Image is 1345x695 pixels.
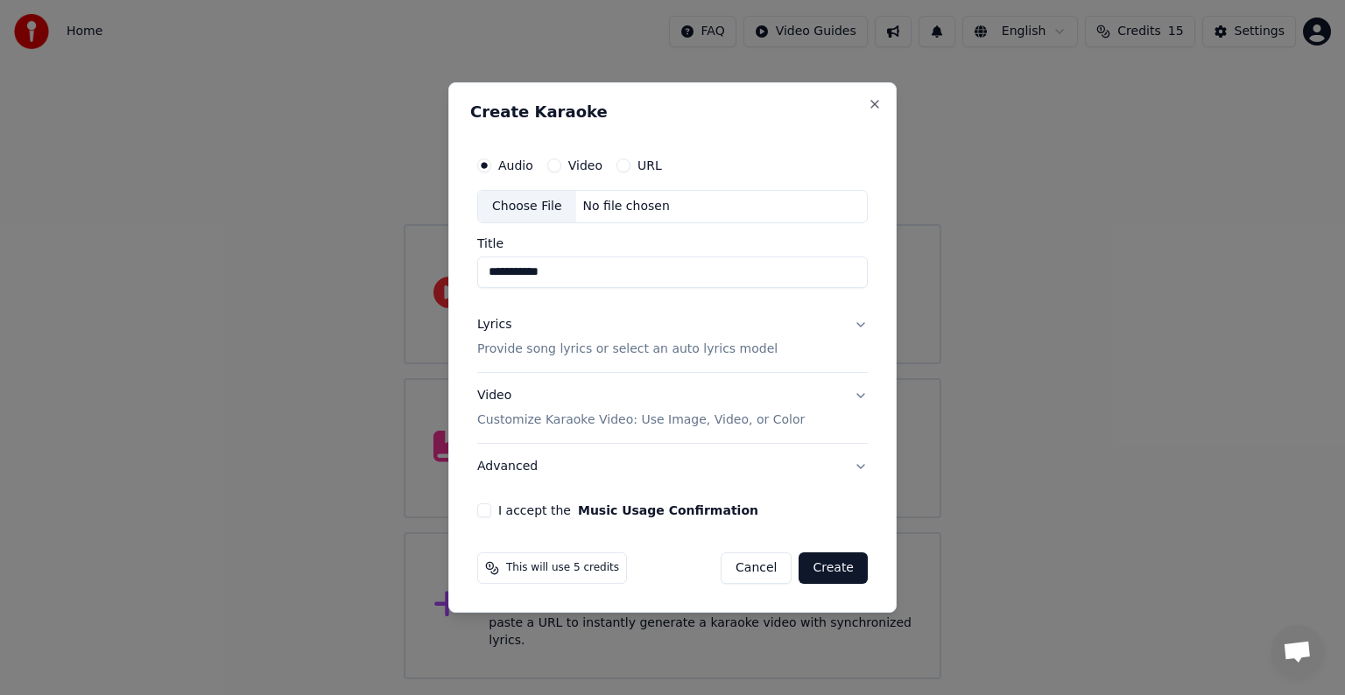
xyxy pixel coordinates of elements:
h2: Create Karaoke [470,104,875,120]
p: Customize Karaoke Video: Use Image, Video, or Color [477,411,805,429]
label: I accept the [498,504,758,516]
label: Video [568,159,602,172]
button: Advanced [477,444,868,489]
span: This will use 5 credits [506,561,619,575]
label: URL [637,159,662,172]
button: I accept the [578,504,758,516]
button: Create [799,552,868,584]
button: Cancel [721,552,792,584]
button: VideoCustomize Karaoke Video: Use Image, Video, or Color [477,373,868,443]
label: Audio [498,159,533,172]
label: Title [477,237,868,249]
div: Video [477,387,805,429]
p: Provide song lyrics or select an auto lyrics model [477,340,778,358]
div: Choose File [478,191,576,222]
div: No file chosen [576,198,677,215]
button: LyricsProvide song lyrics or select an auto lyrics model [477,302,868,372]
div: Lyrics [477,316,511,333]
